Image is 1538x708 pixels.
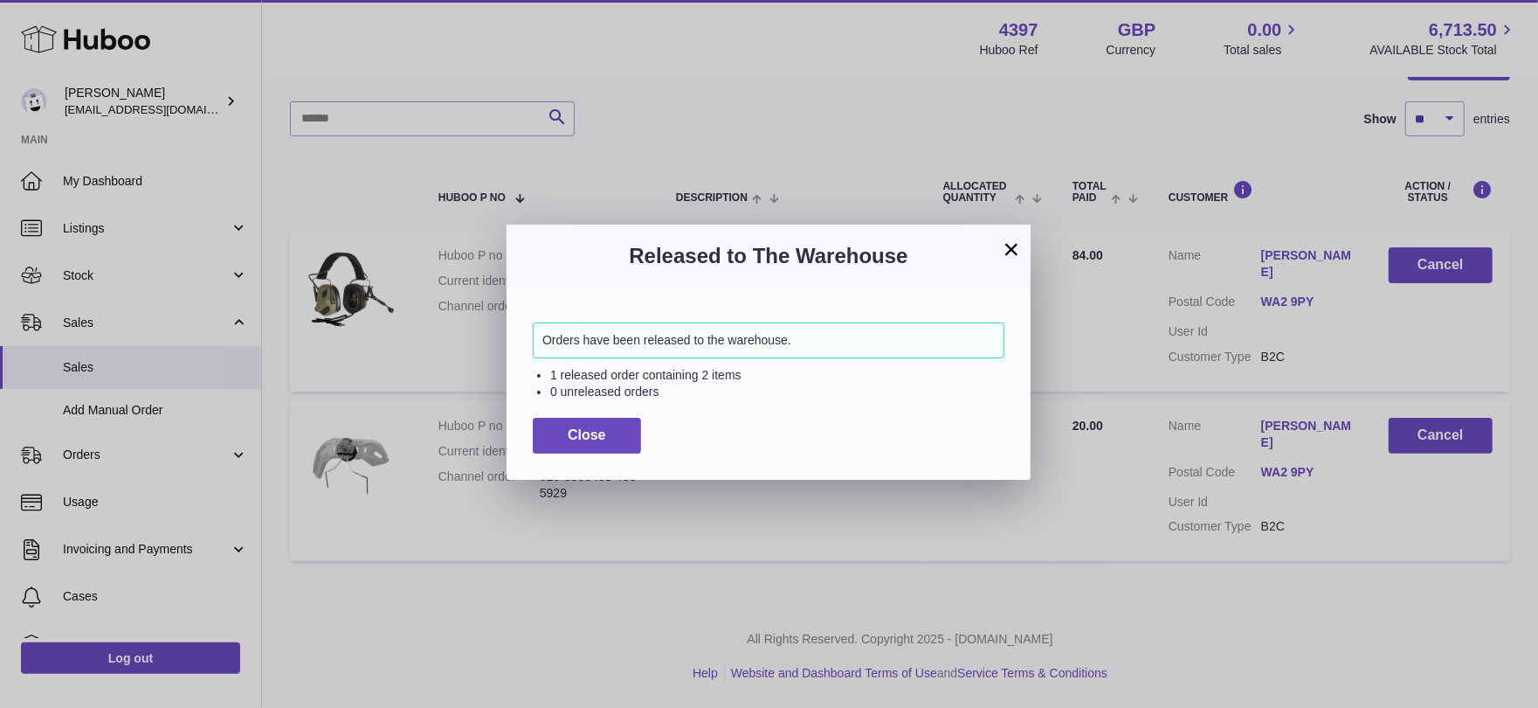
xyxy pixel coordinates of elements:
[1001,239,1022,260] button: ×
[568,427,606,442] span: Close
[550,367,1004,384] li: 1 released order containing 2 items
[533,418,641,454] button: Close
[533,323,1004,358] div: Orders have been released to the warehouse.
[550,384,1004,400] li: 0 unreleased orders
[533,242,1004,270] h3: Released to The Warehouse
